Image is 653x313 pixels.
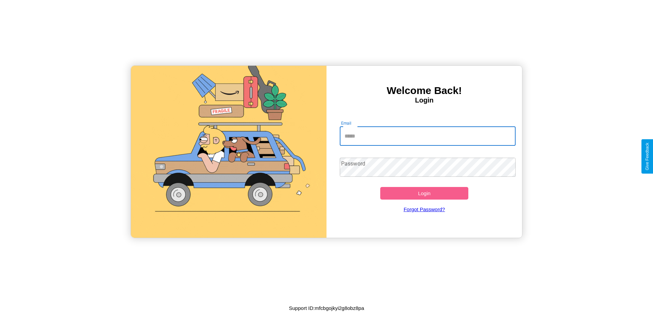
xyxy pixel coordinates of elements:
[341,120,352,126] label: Email
[380,187,468,200] button: Login
[326,85,522,96] h3: Welcome Back!
[336,200,513,219] a: Forgot Password?
[289,303,364,313] p: Support ID: mfcbgojkyi2g8obz8pa
[326,96,522,104] h4: Login
[645,143,650,170] div: Give Feedback
[131,66,326,238] img: gif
